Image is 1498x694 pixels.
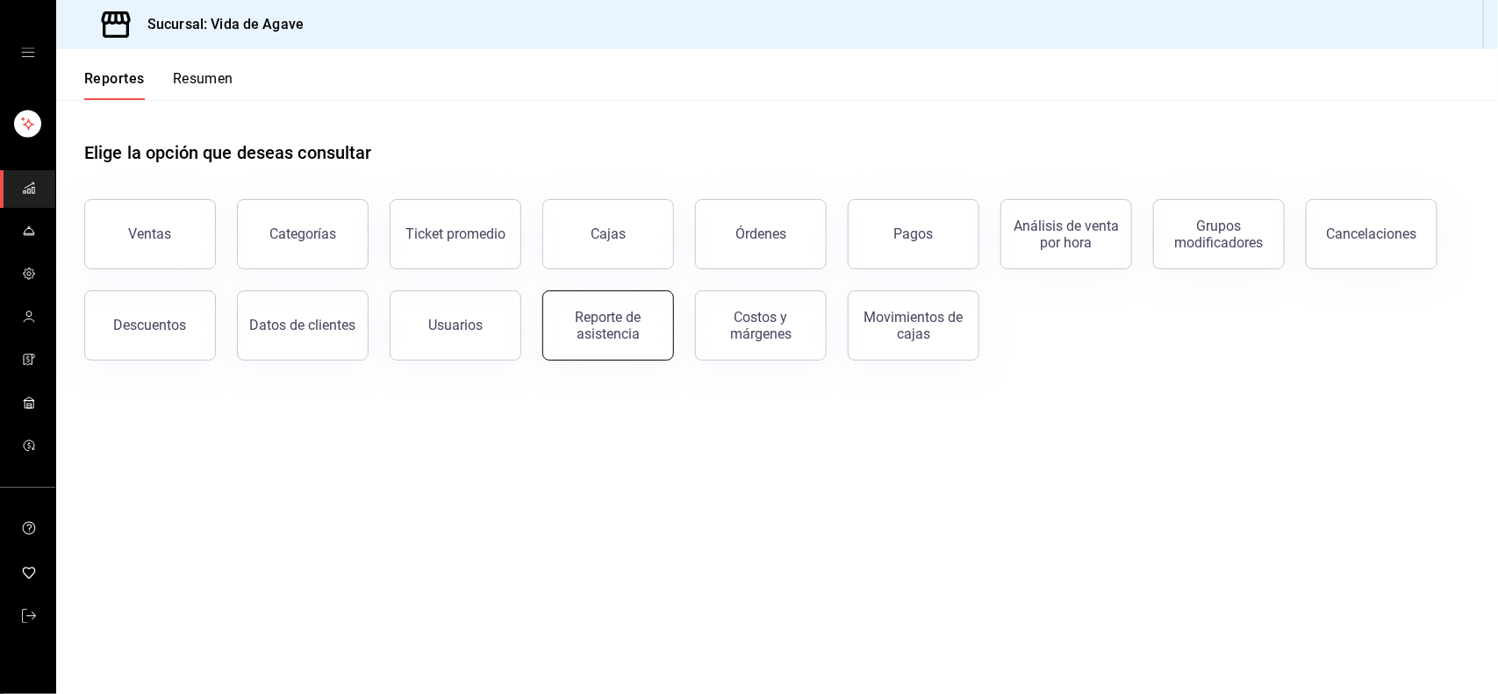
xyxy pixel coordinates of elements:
[133,14,304,35] h3: Sucursal: Vida de Agave
[114,317,187,333] div: Descuentos
[84,70,233,100] div: navigation tabs
[1327,225,1417,242] div: Cancelaciones
[695,290,827,361] button: Costos y márgenes
[1165,218,1273,251] div: Grupos modificadores
[695,199,827,269] button: Órdenes
[542,290,674,361] button: Reporte de asistencia
[428,317,483,333] div: Usuarios
[1012,218,1121,251] div: Análisis de venta por hora
[706,309,815,342] div: Costos y márgenes
[84,290,216,361] button: Descuentos
[173,70,233,100] button: Resumen
[84,70,145,100] button: Reportes
[894,225,934,242] div: Pagos
[542,199,674,269] button: Cajas
[390,290,521,361] button: Usuarios
[735,225,786,242] div: Órdenes
[1153,199,1285,269] button: Grupos modificadores
[591,225,626,242] div: Cajas
[21,46,35,60] button: open drawer
[250,317,356,333] div: Datos de clientes
[1000,199,1132,269] button: Análisis de venta por hora
[129,225,172,242] div: Ventas
[848,199,979,269] button: Pagos
[237,290,369,361] button: Datos de clientes
[1306,199,1437,269] button: Cancelaciones
[390,199,521,269] button: Ticket promedio
[269,225,336,242] div: Categorías
[859,309,968,342] div: Movimientos de cajas
[405,225,505,242] div: Ticket promedio
[84,140,372,166] h1: Elige la opción que deseas consultar
[84,199,216,269] button: Ventas
[237,199,369,269] button: Categorías
[554,309,663,342] div: Reporte de asistencia
[848,290,979,361] button: Movimientos de cajas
